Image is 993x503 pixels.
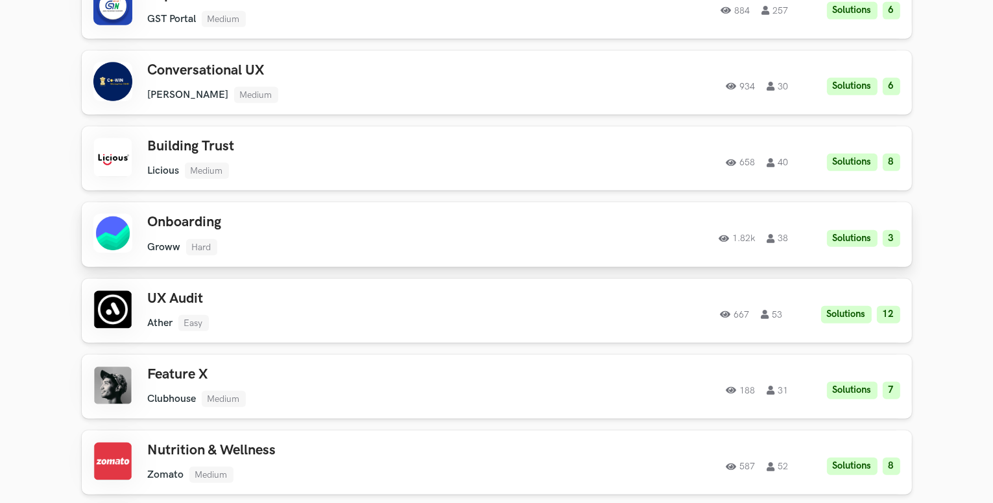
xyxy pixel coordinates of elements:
[883,78,900,95] li: 6
[827,382,878,399] li: Solutions
[202,391,246,407] li: Medium
[827,230,878,248] li: Solutions
[148,13,197,25] li: GST Portal
[767,82,789,91] span: 30
[202,11,246,27] li: Medium
[148,469,184,481] li: Zomato
[877,306,900,323] li: 12
[82,279,912,343] a: UX Audit Ather Easy 667 53 Solutions 12
[82,355,912,419] a: Feature X Clubhouse Medium 188 31 Solutions 7
[827,458,878,475] li: Solutions
[767,386,789,395] span: 31
[185,163,229,179] li: Medium
[148,366,516,383] h3: Feature X
[148,214,516,231] h3: Onboarding
[883,154,900,171] li: 8
[767,234,789,243] span: 38
[178,315,209,331] li: Easy
[762,6,789,15] span: 257
[761,310,783,319] span: 53
[189,467,233,483] li: Medium
[148,62,516,79] h3: Conversational UX
[767,462,789,471] span: 52
[148,165,180,177] li: Licious
[726,82,756,91] span: 934
[148,241,181,253] li: Groww
[82,430,912,495] a: Nutrition & Wellness Zomato Medium 587 52 Solutions 8
[827,154,878,171] li: Solutions
[82,51,912,115] a: Conversational UX[PERSON_NAME]Medium93430Solutions6
[82,126,912,191] a: Building TrustLiciousMedium65840Solutions8
[148,138,516,155] h3: Building Trust
[883,230,900,248] li: 3
[726,158,756,167] span: 658
[719,234,756,243] span: 1.82k
[883,458,900,475] li: 8
[234,87,278,103] li: Medium
[148,393,197,405] li: Clubhouse
[82,202,912,266] a: OnboardingGrowwHard1.82k38Solutions3
[726,386,756,395] span: 188
[148,89,229,101] li: [PERSON_NAME]
[186,239,217,255] li: Hard
[721,310,750,319] span: 667
[148,442,516,459] h3: Nutrition & Wellness
[883,382,900,399] li: 7
[726,462,756,471] span: 587
[883,2,900,19] li: 6
[827,2,878,19] li: Solutions
[148,290,516,307] h3: UX Audit
[767,158,789,167] span: 40
[148,317,173,329] li: Ather
[827,78,878,95] li: Solutions
[721,6,750,15] span: 884
[821,306,872,323] li: Solutions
